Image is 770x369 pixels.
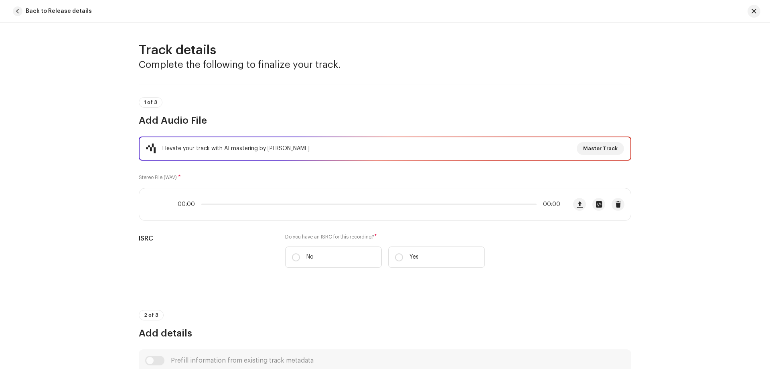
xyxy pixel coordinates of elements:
[540,201,560,208] span: 00:00
[139,114,631,127] h3: Add Audio File
[162,144,310,153] div: Elevate your track with AI mastering by [PERSON_NAME]
[139,175,177,180] small: Stereo File (WAV)
[583,141,618,157] span: Master Track
[139,327,631,340] h3: Add details
[144,100,157,105] span: 1 of 3
[139,234,272,243] h5: ISRC
[306,253,314,261] p: No
[139,58,631,71] h3: Complete the following to finalize your track.
[409,253,419,261] p: Yes
[285,234,485,240] label: Do you have an ISRC for this recording?
[139,42,631,58] h2: Track details
[144,313,158,318] span: 2 of 3
[178,201,198,208] span: 00:00
[577,142,624,155] button: Master Track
